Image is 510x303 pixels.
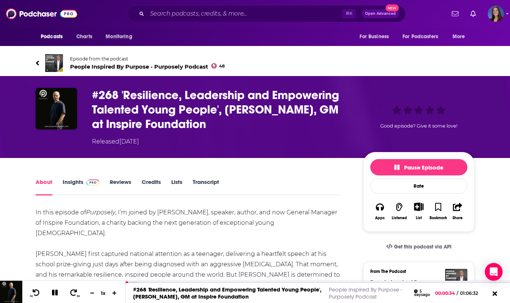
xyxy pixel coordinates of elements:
a: People Inspired By Purpose - Purposely Podcast [370,279,423,300]
button: Show profile menu [488,6,504,22]
div: List [416,215,422,220]
button: Apps [370,198,390,225]
button: 10 [29,289,43,298]
button: Show More Button [411,202,426,211]
input: Search podcasts, credits, & more... [147,8,342,20]
a: About [36,178,52,195]
button: open menu [36,30,72,44]
a: People Inspired By Purpose - Purposely PodcastEpisode from the podcastPeople Inspired By Purpose ... [36,54,474,72]
a: Charts [72,30,97,44]
div: Show More ButtonList [409,198,428,225]
a: InsightsPodchaser Pro [63,178,99,195]
button: Listened [390,198,409,225]
span: Good episode? Give it some love! [380,123,457,129]
div: Released [DATE] [92,137,139,146]
div: Search podcasts, credits, & more... [127,5,405,22]
span: New [385,4,399,11]
span: Pause Episode [394,164,443,171]
span: Get this podcast via API [394,244,451,250]
a: Credits [142,178,161,195]
span: 01:06:32 [458,290,486,296]
span: 48 [219,65,225,68]
button: open menu [398,30,449,44]
span: Charts [76,32,92,42]
img: User Profile [488,6,504,22]
span: More [453,32,465,42]
img: Podchaser - Follow, Share and Rate Podcasts [6,7,77,21]
span: Logged in as emmadonovan [488,6,504,22]
span: Episode from the podcast [70,56,225,62]
h1: #268 'Resilience, Leadership and Empowering Talented Young People', Jake Bailey, GM at Inspire Fo... [92,88,351,131]
div: Listened [392,216,407,220]
img: People Inspired By Purpose - Purposely Podcast [445,269,467,291]
span: 30 [77,295,80,298]
img: #268 'Resilience, Leadership and Empowering Talented Young People', Jake Bailey, GM at Inspire Fo... [36,88,77,129]
span: 10 [30,295,33,298]
button: open menu [354,30,398,44]
span: For Business [360,32,389,42]
span: / [457,290,458,296]
div: Open Intercom Messenger [485,263,503,281]
button: open menu [447,30,474,44]
button: Pause Episode [370,159,467,175]
a: Transcript [193,178,219,195]
span: ⌘ K [342,9,356,19]
a: Show notifications dropdown [467,7,479,20]
span: For Podcasters [403,32,438,42]
button: Share [448,198,467,225]
span: Monitoring [106,32,132,42]
button: Open AdvancedNew [362,9,399,18]
a: Reviews [110,178,131,195]
a: Get this podcast via API [380,238,457,256]
em: Purposely [86,209,115,216]
h3: From The Podcast [370,269,461,274]
a: #268 'Resilience, Leadership and Empowering Talented Young People', [PERSON_NAME], GM at Inspire ... [133,286,321,300]
span: Podcasts [41,32,63,42]
a: Lists [171,178,182,195]
div: Share [453,216,463,220]
img: People Inspired By Purpose - Purposely Podcast [45,54,63,72]
button: open menu [100,30,142,44]
div: 1 x [97,290,110,296]
div: 5 days ago [414,289,430,297]
div: Apps [375,216,385,220]
a: People Inspired By Purpose - Purposely Podcast [329,286,402,300]
span: People Inspired By Purpose - Purposely Podcast [70,63,225,70]
span: Open Advanced [365,12,396,16]
div: Rate [370,178,467,194]
a: Show notifications dropdown [449,7,461,20]
span: 00:00:34 [435,290,457,296]
button: Bookmark [428,198,448,225]
div: Bookmark [430,216,447,220]
button: 30 [67,289,81,298]
img: Podchaser Pro [86,180,99,185]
